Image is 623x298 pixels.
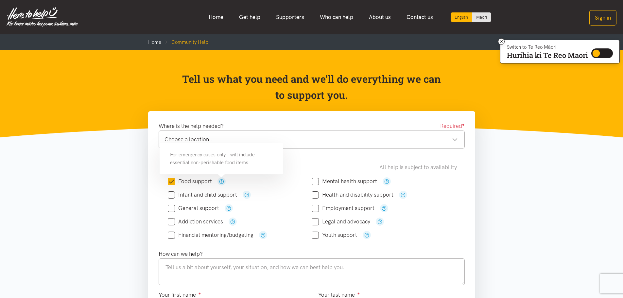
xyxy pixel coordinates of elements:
[451,12,472,22] div: Current language
[161,38,208,46] li: Community Help
[357,291,360,296] sup: ●
[168,232,253,238] label: Financial mentoring/budgeting
[168,192,237,198] label: Infant and child support
[379,163,459,172] div: All help is subject to availability
[148,39,161,45] a: Home
[7,7,78,27] img: Home
[472,12,491,22] a: Switch to Te Reo Māori
[589,10,616,26] button: Sign in
[312,232,357,238] label: Youth support
[507,45,588,49] p: Switch to Te Reo Māori
[312,205,374,211] label: Employment support
[168,205,219,211] label: General support
[451,12,491,22] div: Language toggle
[182,71,441,103] p: Tell us what you need and we’ll do everything we can to support you.
[312,219,370,224] label: Legal and advocacy
[312,179,377,184] label: Mental health support
[199,291,201,296] sup: ●
[231,10,268,24] a: Get help
[159,250,203,258] label: How can we help?
[168,219,223,224] label: Addiction services
[201,10,231,24] a: Home
[159,122,224,131] label: Where is the help needed?
[160,143,283,174] div: For emergency cases only – will include essential non-perishable food items.
[440,122,465,131] span: Required
[312,10,361,24] a: Who can help
[399,10,441,24] a: Contact us
[361,10,399,24] a: About us
[312,192,393,198] label: Health and disability support
[168,179,212,184] label: Food support
[164,135,458,144] div: Choose a location...
[507,52,588,58] p: Hurihia ki Te Reo Māori
[462,122,465,127] sup: ●
[268,10,312,24] a: Supporters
